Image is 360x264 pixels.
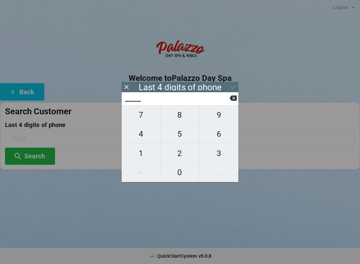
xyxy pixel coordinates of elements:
span: 0 [161,165,199,179]
button: 5 [161,125,200,144]
span: 2 [161,146,199,160]
span: 4 [122,127,160,141]
span: 5 [161,127,199,141]
button: 7 [122,105,161,125]
div: Last 4 digits of phone [139,84,222,91]
button: 9 [199,105,238,125]
button: 1 [122,144,161,163]
span: 6 [199,127,238,141]
button: 8 [161,105,200,125]
button: 2 [161,144,200,163]
span: 1 [122,146,160,160]
button: 4 [122,125,161,144]
button: 0 [161,163,200,182]
button: 3 [199,144,238,163]
span: 3 [199,146,238,160]
button: 6 [199,125,238,144]
span: 7 [122,108,160,122]
span: 9 [199,108,238,122]
span: 8 [161,108,199,122]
